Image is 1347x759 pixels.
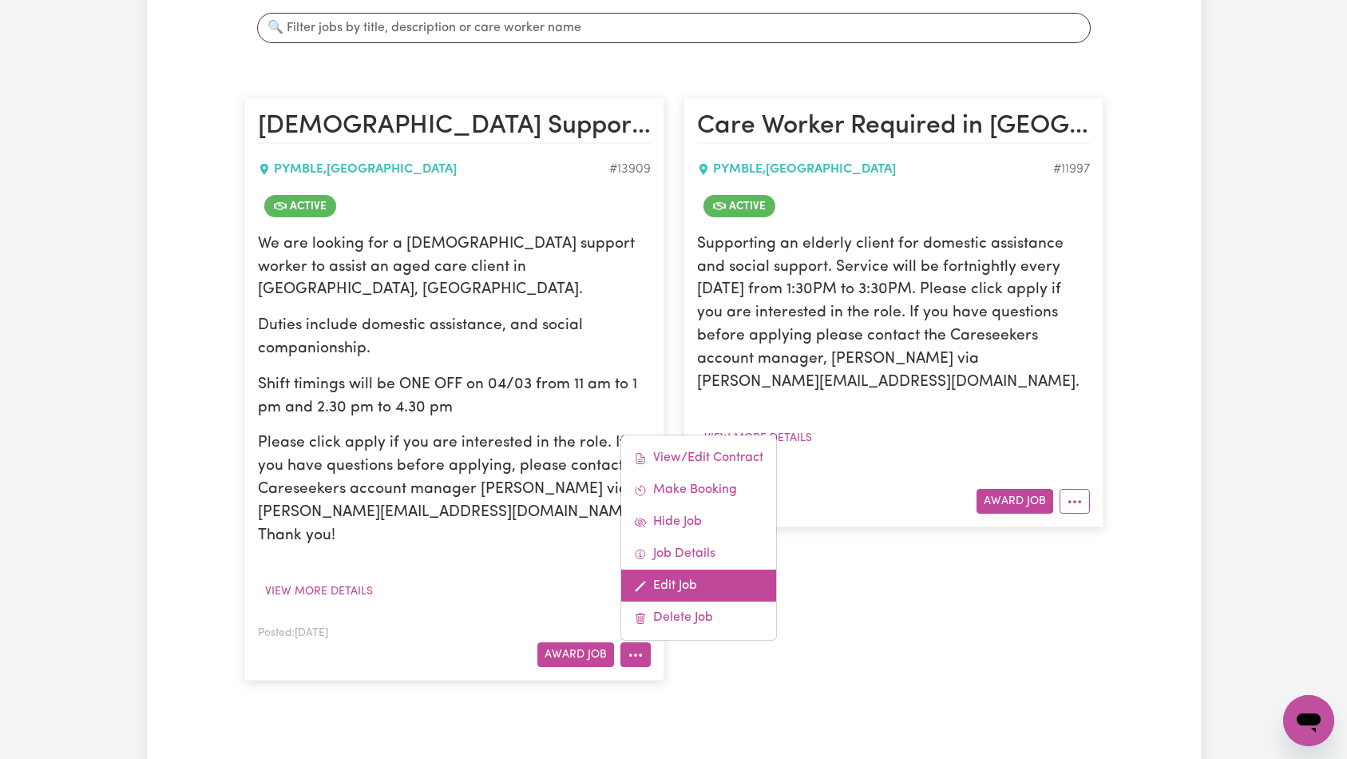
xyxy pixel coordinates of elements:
a: Make Booking [621,474,776,506]
div: PYMBLE , [GEOGRAPHIC_DATA] [697,160,1053,179]
button: Award Job [537,642,614,667]
p: Supporting an elderly client for domestic assistance and social support. Service will be fortnigh... [697,233,1090,395]
div: Job ID #13909 [609,160,651,179]
a: Delete Job [621,602,776,634]
p: Shift timings will be ONE OFF on 04/03 from 11 am to 1 pm and 2.30 pm to 4.30 pm [258,374,651,420]
a: Job Details [621,538,776,570]
a: Hide Job [621,506,776,538]
div: More options [620,435,777,641]
a: Edit Job [621,570,776,602]
h2: Care Worker Required in Pymble, NSW [697,111,1090,143]
div: Job ID #11997 [1053,160,1090,179]
span: Posted: [DATE] [258,628,328,638]
span: Job is active [703,195,775,217]
a: View/Edit Contract [621,442,776,474]
button: View more details [697,426,819,451]
button: More options [620,642,651,667]
button: View more details [258,579,380,604]
p: Please click apply if you are interested in the role. If you have questions before applying, plea... [258,432,651,547]
span: Job is active [264,195,336,217]
div: PYMBLE , [GEOGRAPHIC_DATA] [258,160,609,179]
input: 🔍 Filter jobs by title, description or care worker name [257,13,1091,43]
button: Award Job [977,489,1053,514]
h2: Female Support Worker Needed ONE OFF On 04/03 In Pymble, NSW [258,111,651,143]
button: More options [1060,489,1090,514]
p: Duties include domestic assistance, and social companionship. [258,315,651,361]
iframe: Button to launch messaging window [1283,695,1334,746]
p: We are looking for a [DEMOGRAPHIC_DATA] support worker to assist an aged care client in [GEOGRAPH... [258,233,651,302]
